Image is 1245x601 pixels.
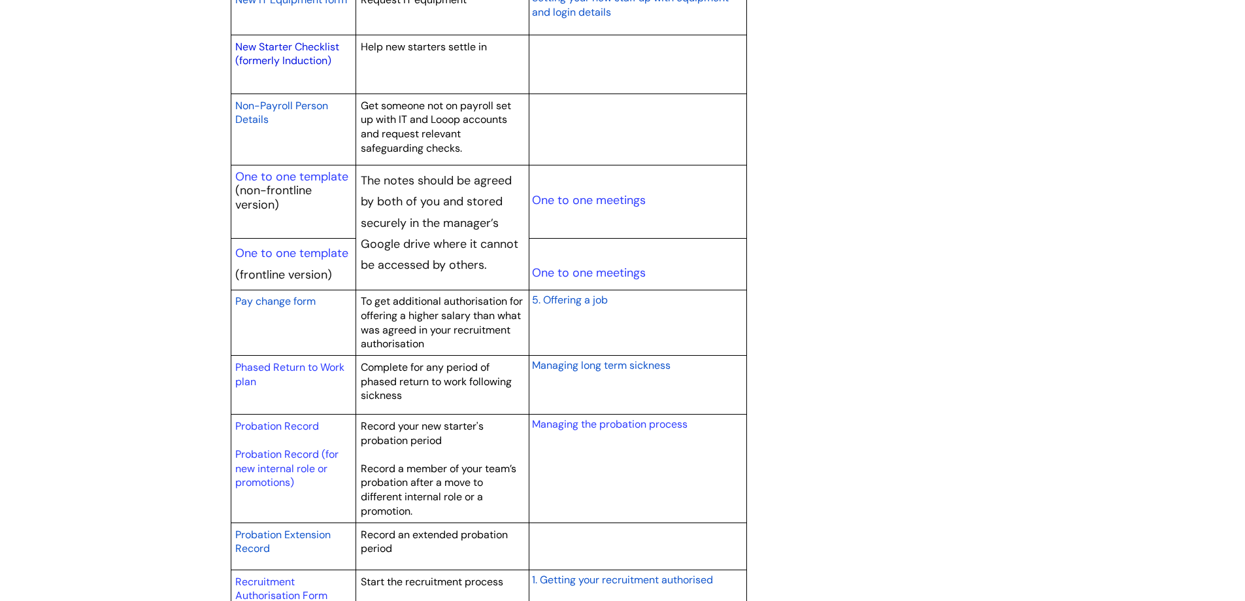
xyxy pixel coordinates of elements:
[532,358,671,372] span: Managing long term sickness
[361,40,487,54] span: Help new starters settle in
[361,528,508,556] span: Record an extended probation period
[235,293,316,309] a: Pay change form
[235,294,316,308] span: Pay change form
[235,97,328,128] a: Non-Payroll Person Details
[235,99,328,127] span: Non-Payroll Person Details
[235,419,319,433] a: Probation Record
[361,294,523,351] span: To get additional authorisation for offering a higher salary than what was agreed in your recruit...
[235,526,331,557] a: Probation Extension Record
[235,245,348,261] a: One to one template
[231,238,356,290] td: (frontline version)
[361,360,512,402] span: Complete for any period of phased return to work following sickness
[532,265,646,281] a: One to one meetings
[532,293,608,307] span: 5. Offering a job
[361,99,511,155] span: Get someone not on payroll set up with IT and Looop accounts and request relevant safeguarding ch...
[235,360,344,388] a: Phased Return to Work plan
[532,417,688,431] a: Managing the probation process
[361,419,484,447] span: Record your new starter's probation period
[532,292,608,307] a: 5. Offering a job
[361,462,516,518] span: Record a member of your team’s probation after a move to different internal role or a promotion.
[532,572,713,587] a: 1. Getting your recruitment authorised
[532,573,713,587] span: 1. Getting your recruitment authorised
[235,447,339,489] a: Probation Record (for new internal role or promotions)
[361,575,503,589] span: Start the recruitment process
[532,357,671,373] a: Managing long term sickness
[356,165,529,290] td: The notes should be agreed by both of you and stored securely in the manager’s Google drive where...
[235,40,339,68] a: New Starter Checklist (formerly Induction)
[235,528,331,556] span: Probation Extension Record
[235,169,348,184] a: One to one template
[532,192,646,208] a: One to one meetings
[235,184,352,212] p: (non-frontline version)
